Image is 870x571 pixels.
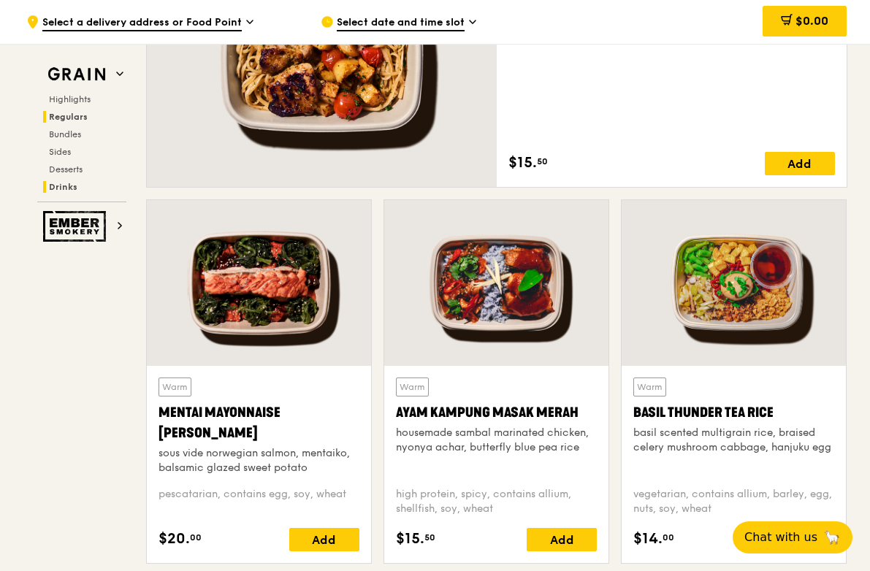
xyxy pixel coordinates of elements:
[663,532,674,543] span: 00
[633,378,666,396] div: Warm
[190,532,202,543] span: 00
[633,528,663,550] span: $14.
[49,164,83,175] span: Desserts
[43,211,110,242] img: Ember Smokery web logo
[49,129,81,139] span: Bundles
[396,378,429,396] div: Warm
[289,528,359,551] div: Add
[49,112,88,122] span: Regulars
[633,402,834,423] div: Basil Thunder Tea Rice
[765,152,835,175] div: Add
[633,426,834,455] div: basil scented multigrain rice, braised celery mushroom cabbage, hanjuku egg
[424,532,435,543] span: 50
[396,426,597,455] div: housemade sambal marinated chicken, nyonya achar, butterfly blue pea rice
[795,14,828,28] span: $0.00
[159,487,359,516] div: pescatarian, contains egg, soy, wheat
[823,529,841,546] span: 🦙
[42,15,242,31] span: Select a delivery address or Food Point
[396,528,424,550] span: $15.
[633,487,834,516] div: vegetarian, contains allium, barley, egg, nuts, soy, wheat
[159,528,190,550] span: $20.
[744,529,817,546] span: Chat with us
[43,61,110,88] img: Grain web logo
[337,15,465,31] span: Select date and time slot
[159,402,359,443] div: Mentai Mayonnaise [PERSON_NAME]
[159,378,191,396] div: Warm
[527,528,597,551] div: Add
[537,156,548,167] span: 50
[733,521,852,553] button: Chat with us🦙
[396,487,597,516] div: high protein, spicy, contains allium, shellfish, soy, wheat
[49,147,71,157] span: Sides
[159,446,359,475] div: sous vide norwegian salmon, mentaiko, balsamic glazed sweet potato
[508,152,537,174] span: $15.
[396,402,597,423] div: Ayam Kampung Masak Merah
[49,182,77,192] span: Drinks
[49,94,91,104] span: Highlights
